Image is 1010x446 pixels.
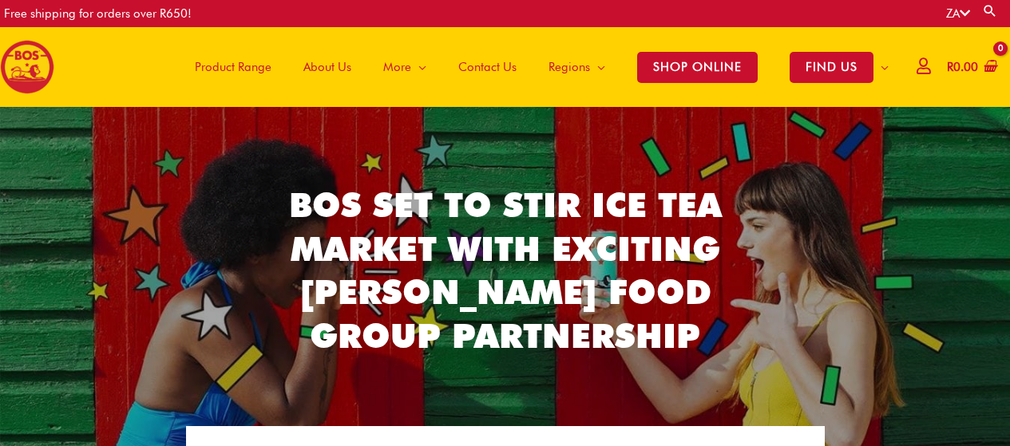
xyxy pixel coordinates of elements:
[944,49,998,85] a: View Shopping Cart, empty
[383,43,411,91] span: More
[179,27,287,107] a: Product Range
[621,27,774,107] a: SHOP ONLINE
[274,184,737,357] h2: BOS Set to Stir Ice Tea Market with Exciting [PERSON_NAME] Food Group Partnership
[458,43,517,91] span: Contact Us
[947,60,953,74] span: R
[533,27,621,107] a: Regions
[303,43,351,91] span: About Us
[195,43,271,91] span: Product Range
[947,60,978,74] bdi: 0.00
[637,52,758,83] span: SHOP ONLINE
[790,52,873,83] span: FIND US
[367,27,442,107] a: More
[287,27,367,107] a: About Us
[549,43,590,91] span: Regions
[946,6,970,21] a: ZA
[442,27,533,107] a: Contact Us
[167,27,905,107] nav: Site Navigation
[982,3,998,18] a: Search button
